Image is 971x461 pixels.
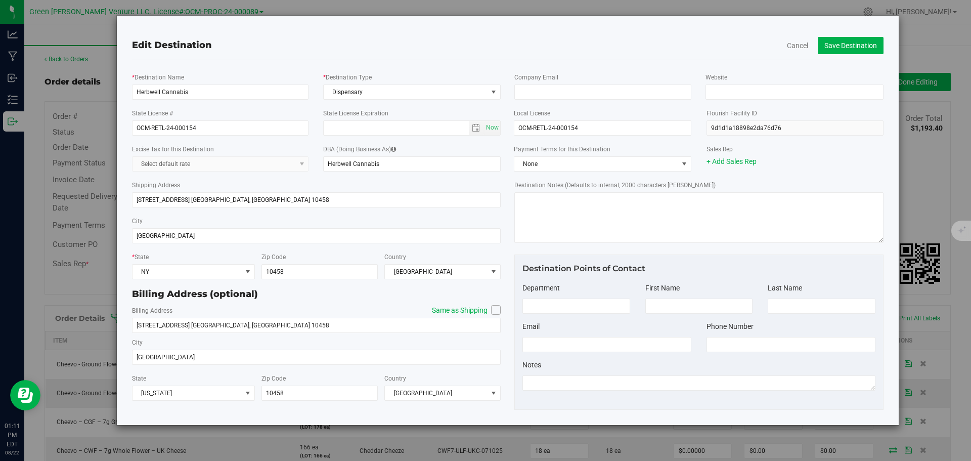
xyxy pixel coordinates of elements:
[514,109,550,118] label: Local License
[323,73,372,82] label: Destination Type
[707,322,754,330] span: Phone Number
[10,380,40,410] iframe: Resource center
[707,157,757,165] a: + Add Sales Rep
[132,374,146,383] label: State
[132,217,143,226] label: City
[514,181,716,190] label: Destination Notes (Defaults to internal, 2000 characters [PERSON_NAME])
[707,337,875,352] input: Format: (999) 999-9999
[384,253,406,262] label: Country
[514,73,558,82] label: Company Email
[324,85,488,99] span: Dispensary
[483,121,500,135] span: select
[707,109,757,118] label: Flourish Facility ID
[422,305,501,316] label: Same as Shipping
[132,38,884,52] div: Edit Destination
[323,145,396,154] label: DBA (Doing Business As)
[522,322,540,330] span: Email
[488,85,500,99] span: select
[391,146,396,152] i: DBA is the name that will appear in destination selectors and in grids. If left blank, it will be...
[522,264,645,273] span: Destination Points of Contact
[469,121,483,135] span: select
[132,338,143,347] label: City
[133,265,242,279] span: NY
[705,73,727,82] label: Website
[133,386,242,400] span: [US_STATE]
[707,145,733,154] label: Sales Rep
[818,37,884,54] button: Save Destination
[323,109,388,118] label: State License Expiration
[384,374,406,383] label: Country
[645,284,680,292] span: First Name
[132,181,180,190] label: Shipping Address
[522,284,560,292] span: Department
[132,109,173,118] label: State License #
[132,145,214,154] label: Excise Tax for this Destination
[132,287,501,301] div: Billing Address (optional)
[514,145,691,154] label: Payment Terms for this Destination
[385,386,488,400] span: [GEOGRAPHIC_DATA]
[522,361,541,369] span: Notes
[132,73,184,82] label: Destination Name
[768,284,802,292] span: Last Name
[261,253,286,262] label: Zip Code
[132,253,149,262] label: State
[514,157,678,171] span: None
[132,306,172,315] label: Billing Address
[484,120,501,135] span: Set Current date
[261,374,286,383] label: Zip Code
[787,40,808,51] button: Cancel
[385,265,488,279] span: [GEOGRAPHIC_DATA]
